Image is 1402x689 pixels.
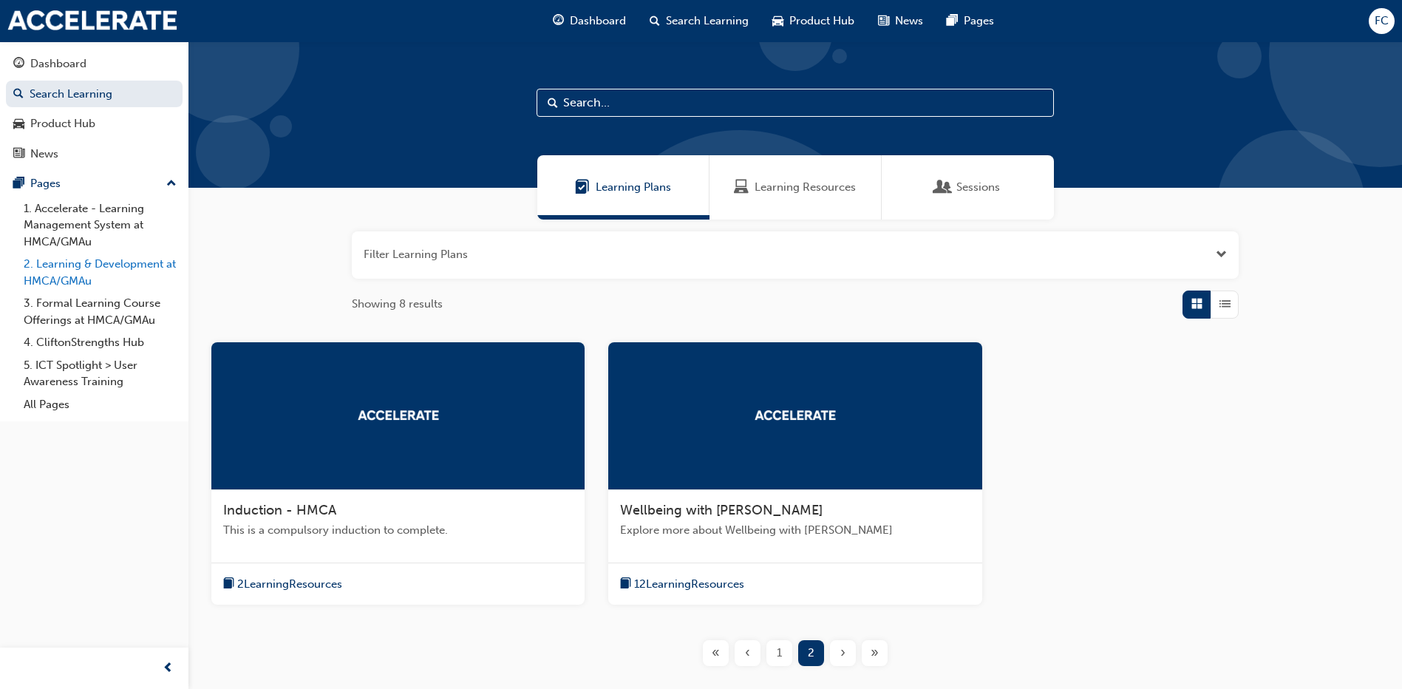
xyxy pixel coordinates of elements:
[30,115,95,132] div: Product Hub
[18,393,183,416] a: All Pages
[548,95,558,112] span: Search
[763,640,795,666] button: Page 1
[223,575,234,594] span: book-icon
[570,13,626,30] span: Dashboard
[947,12,958,30] span: pages-icon
[537,155,709,220] a: Learning PlansLearning Plans
[935,6,1006,36] a: pages-iconPages
[666,13,749,30] span: Search Learning
[745,645,750,662] span: ‹
[936,179,950,196] span: Sessions
[1216,246,1227,263] button: Open the filter
[1375,13,1389,30] span: FC
[964,13,994,30] span: Pages
[878,12,889,30] span: news-icon
[866,6,935,36] a: news-iconNews
[18,292,183,331] a: 3. Formal Learning Course Offerings at HMCA/GMAu
[760,6,866,36] a: car-iconProduct Hub
[537,89,1054,117] input: Search...
[808,645,814,662] span: 2
[709,155,882,220] a: Learning ResourcesLearning Resources
[620,575,744,594] button: book-icon12LearningResources
[358,410,439,420] img: accelerate-hmca
[895,13,923,30] span: News
[620,522,970,539] span: Explore more about Wellbeing with [PERSON_NAME]
[352,296,443,313] span: Showing 8 results
[1369,8,1395,34] button: FC
[700,640,732,666] button: First page
[6,81,183,108] a: Search Learning
[541,6,638,36] a: guage-iconDashboard
[755,410,836,420] img: accelerate-hmca
[163,659,174,678] span: prev-icon
[772,12,783,30] span: car-icon
[30,146,58,163] div: News
[13,148,24,161] span: news-icon
[732,640,763,666] button: Previous page
[638,6,760,36] a: search-iconSearch Learning
[18,253,183,292] a: 2. Learning & Development at HMCA/GMAu
[6,47,183,170] button: DashboardSearch LearningProduct HubNews
[789,13,854,30] span: Product Hub
[13,177,24,191] span: pages-icon
[608,342,981,605] a: accelerate-hmcaWellbeing with [PERSON_NAME]Explore more about Wellbeing with [PERSON_NAME]book-ic...
[553,12,564,30] span: guage-icon
[795,640,827,666] button: Page 2
[882,155,1054,220] a: SessionsSessions
[777,645,782,662] span: 1
[223,502,336,518] span: Induction - HMCA
[1191,296,1202,313] span: Grid
[755,179,856,196] span: Learning Resources
[7,10,177,31] img: accelerate-hmca
[827,640,859,666] button: Next page
[223,522,573,539] span: This is a compulsory induction to complete.
[30,55,86,72] div: Dashboard
[13,118,24,131] span: car-icon
[575,179,590,196] span: Learning Plans
[871,645,879,662] span: »
[13,58,24,71] span: guage-icon
[18,331,183,354] a: 4. CliftonStrengths Hub
[211,342,585,605] a: accelerate-hmcaInduction - HMCAThis is a compulsory induction to complete.book-icon2LearningResou...
[237,576,342,593] span: 2 Learning Resources
[634,576,744,593] span: 12 Learning Resources
[620,575,631,594] span: book-icon
[596,179,671,196] span: Learning Plans
[650,12,660,30] span: search-icon
[13,88,24,101] span: search-icon
[18,197,183,254] a: 1. Accelerate - Learning Management System at HMCA/GMAu
[6,170,183,197] button: Pages
[859,640,891,666] button: Last page
[734,179,749,196] span: Learning Resources
[166,174,177,194] span: up-icon
[6,140,183,168] a: News
[6,50,183,78] a: Dashboard
[1219,296,1231,313] span: List
[223,575,342,594] button: book-icon2LearningResources
[18,354,183,393] a: 5. ICT Spotlight > User Awareness Training
[840,645,845,662] span: ›
[956,179,1000,196] span: Sessions
[712,645,720,662] span: «
[30,175,61,192] div: Pages
[6,110,183,138] a: Product Hub
[620,502,823,518] span: Wellbeing with [PERSON_NAME]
